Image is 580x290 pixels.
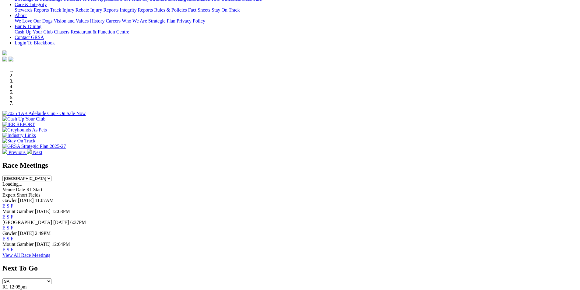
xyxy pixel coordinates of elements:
a: History [90,18,104,23]
a: E [2,236,5,241]
span: Gawler [2,198,17,203]
a: S [7,203,9,208]
span: Previous [9,150,26,155]
span: Short [17,192,27,197]
h2: Next To Go [2,264,578,272]
a: F [11,203,13,208]
span: 2:49PM [35,231,51,236]
a: Strategic Plan [148,18,175,23]
a: F [11,214,13,219]
a: Careers [106,18,121,23]
span: Gawler [2,231,17,236]
img: chevron-right-pager-white.svg [27,149,32,154]
a: E [2,247,5,252]
a: Stewards Reports [15,7,49,12]
img: Greyhounds As Pets [2,127,47,133]
a: Stay On Track [212,7,240,12]
span: [DATE] [53,220,69,225]
span: [DATE] [35,209,51,214]
a: F [11,247,13,252]
a: Integrity Reports [120,7,153,12]
img: logo-grsa-white.png [2,51,7,55]
a: Previous [2,150,27,155]
img: Stay On Track [2,138,35,144]
a: Fact Sheets [188,7,210,12]
a: S [7,214,9,219]
span: 11:07AM [35,198,54,203]
a: S [7,225,9,230]
span: [DATE] [35,242,51,247]
a: Care & Integrity [15,2,47,7]
span: R1 Start [26,187,42,192]
div: Bar & Dining [15,29,578,35]
img: IER REPORT [2,122,35,127]
img: Cash Up Your Club [2,116,45,122]
a: E [2,225,5,230]
span: [GEOGRAPHIC_DATA] [2,220,52,225]
span: Next [33,150,42,155]
span: Venue [2,187,15,192]
span: [DATE] [18,198,34,203]
a: View All Race Meetings [2,253,50,258]
div: About [15,18,578,24]
span: 12:05pm [9,284,27,289]
a: Who We Are [122,18,147,23]
span: Expert [2,192,16,197]
a: Vision and Values [54,18,89,23]
a: Next [27,150,42,155]
img: twitter.svg [9,57,13,61]
div: Care & Integrity [15,7,578,13]
a: We Love Our Dogs [15,18,52,23]
span: Mount Gambier [2,209,34,214]
img: 2025 TAB Adelaide Cup - On Sale Now [2,111,86,116]
span: [DATE] [18,231,34,236]
a: Privacy Policy [177,18,205,23]
a: S [7,247,9,252]
span: Fields [28,192,40,197]
a: Contact GRSA [15,35,44,40]
h2: Race Meetings [2,161,578,169]
a: Cash Up Your Club [15,29,53,34]
a: Injury Reports [90,7,118,12]
img: facebook.svg [2,57,7,61]
a: F [11,236,13,241]
a: F [11,225,13,230]
span: 6:37PM [70,220,86,225]
span: Mount Gambier [2,242,34,247]
img: Industry Links [2,133,36,138]
span: R1 [2,284,8,289]
a: S [7,236,9,241]
img: chevron-left-pager-white.svg [2,149,7,154]
a: Chasers Restaurant & Function Centre [54,29,129,34]
span: Date [16,187,25,192]
img: GRSA Strategic Plan 2025-27 [2,144,66,149]
a: Login To Blackbook [15,40,55,45]
a: Bar & Dining [15,24,41,29]
span: 12:04PM [52,242,70,247]
a: Rules & Policies [154,7,187,12]
a: E [2,214,5,219]
a: E [2,203,5,208]
span: Loading... [2,181,22,187]
span: 12:03PM [52,209,70,214]
a: About [15,13,27,18]
a: Track Injury Rebate [50,7,89,12]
